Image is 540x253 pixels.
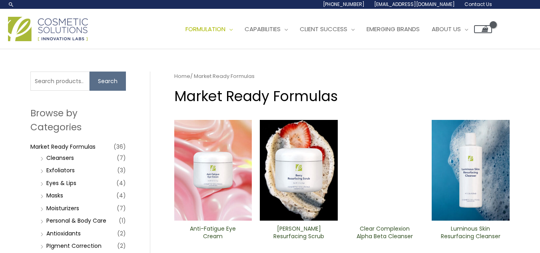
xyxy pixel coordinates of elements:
[432,120,510,221] img: Luminous Skin Resurfacing ​Cleanser
[323,1,365,8] span: [PHONE_NUMBER]
[117,165,126,176] span: (3)
[46,217,106,225] a: Personal & Body Care
[353,225,417,243] a: Clear Complexion Alpha Beta ​Cleanser
[179,17,239,41] a: Formulation
[46,242,102,250] a: PIgment Correction
[117,203,126,214] span: (7)
[245,25,281,33] span: Capabilities
[426,17,474,41] a: About Us
[46,179,76,187] a: Eyes & Lips
[116,177,126,189] span: (4)
[46,204,79,212] a: Moisturizers
[174,86,510,106] h1: Market Ready Formulas
[116,190,126,201] span: (4)
[367,25,420,33] span: Emerging Brands
[474,25,492,33] a: View Shopping Cart, empty
[174,72,190,80] a: Home
[30,106,126,133] h2: Browse by Categories
[181,225,245,240] h2: Anti-Fatigue Eye Cream
[374,1,455,8] span: [EMAIL_ADDRESS][DOMAIN_NAME]
[114,141,126,152] span: (36)
[438,225,503,240] h2: Luminous Skin Resurfacing ​Cleanser
[353,225,417,240] h2: Clear Complexion Alpha Beta ​Cleanser
[300,25,347,33] span: Client Success
[30,72,90,91] input: Search products…
[464,1,492,8] span: Contact Us
[46,154,74,162] a: Cleansers
[117,152,126,163] span: (7)
[8,17,88,41] img: Cosmetic Solutions Logo
[117,240,126,251] span: (2)
[174,72,510,81] nav: Breadcrumb
[173,17,492,41] nav: Site Navigation
[30,143,96,151] a: Market Ready Formulas
[181,225,245,243] a: Anti-Fatigue Eye Cream
[267,225,331,240] h2: [PERSON_NAME] Resurfacing Scrub
[361,17,426,41] a: Emerging Brands
[46,191,63,199] a: Masks
[117,228,126,239] span: (2)
[432,25,461,33] span: About Us
[8,1,14,8] a: Search icon link
[119,215,126,226] span: (1)
[346,120,424,221] img: Clear Complexion Alpha Beta ​Cleanser
[260,120,338,221] img: Berry Resurfacing Scrub
[294,17,361,41] a: Client Success
[267,225,331,243] a: [PERSON_NAME] Resurfacing Scrub
[438,225,503,243] a: Luminous Skin Resurfacing ​Cleanser
[46,166,75,174] a: Exfoliators
[46,229,81,237] a: Antioxidants
[239,17,294,41] a: Capabilities
[174,120,252,221] img: Anti Fatigue Eye Cream
[90,72,126,91] button: Search
[185,25,225,33] span: Formulation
